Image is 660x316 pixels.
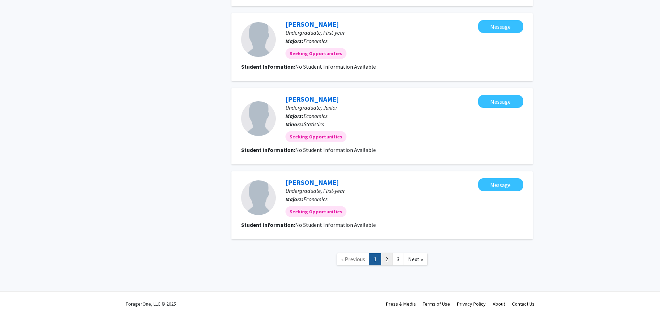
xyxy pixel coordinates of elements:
b: Minors: [285,121,303,128]
span: Next » [408,256,423,263]
a: Previous Page [337,253,370,265]
a: Next [404,253,428,265]
a: 1 [369,253,381,265]
a: [PERSON_NAME] [285,95,339,103]
span: Economics [303,112,327,119]
a: Press & Media [386,301,416,307]
span: Undergraduate, First-year [285,29,345,36]
a: About [493,301,505,307]
mat-chip: Seeking Opportunities [285,131,346,142]
button: Message Sasha Ger [478,20,523,33]
b: Student Information: [241,146,295,153]
b: Majors: [285,196,303,203]
span: « Previous [341,256,365,263]
b: Student Information: [241,63,295,70]
a: Privacy Policy [457,301,486,307]
a: Terms of Use [423,301,450,307]
button: Message Julia Devine [478,95,523,108]
iframe: Chat [5,285,29,311]
a: [PERSON_NAME] [285,178,339,187]
button: Message Divya Kumar [478,178,523,191]
span: No Student Information Available [295,146,376,153]
b: Student Information: [241,221,295,228]
mat-chip: Seeking Opportunities [285,206,346,217]
a: [PERSON_NAME] [285,20,339,28]
b: Majors: [285,37,303,44]
a: Contact Us [512,301,535,307]
nav: Page navigation [231,246,533,274]
div: ForagerOne, LLC © 2025 [126,292,176,316]
span: No Student Information Available [295,63,376,70]
a: 3 [392,253,404,265]
span: Undergraduate, First-year [285,187,345,194]
a: 2 [381,253,393,265]
span: Undergraduate, Junior [285,104,337,111]
b: Majors: [285,112,303,119]
span: Statistics [303,121,324,128]
span: Economics [303,37,327,44]
mat-chip: Seeking Opportunities [285,48,346,59]
span: Economics [303,196,327,203]
span: No Student Information Available [295,221,376,228]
